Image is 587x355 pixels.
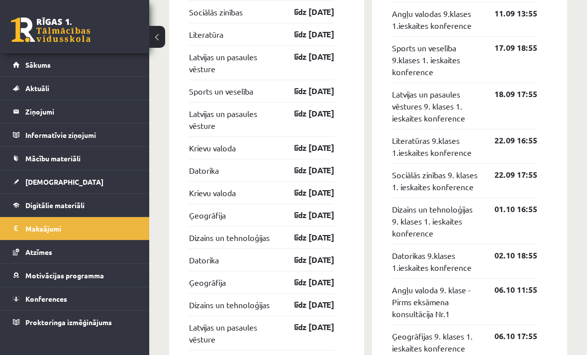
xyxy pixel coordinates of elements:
[277,51,334,63] a: līdz [DATE]
[480,88,537,100] a: 18.09 17:55
[13,100,137,123] a: Ziņojumi
[189,108,277,131] a: Latvijas un pasaules vēsture
[13,53,137,76] a: Sākums
[25,60,51,69] span: Sākums
[189,6,243,18] a: Sociālās zinības
[277,28,334,40] a: līdz [DATE]
[480,249,537,261] a: 02.10 18:55
[189,85,253,97] a: Sports un veselība
[480,203,537,215] a: 01.10 16:55
[189,28,223,40] a: Literatūra
[392,169,480,193] a: Sociālās zinības 9. klases 1. ieskaites konference
[277,209,334,221] a: līdz [DATE]
[277,6,334,18] a: līdz [DATE]
[392,330,480,354] a: Ģeogrāfijas 9. klases 1. ieskaites konference
[277,299,334,311] a: līdz [DATE]
[480,330,537,342] a: 06.10 17:55
[189,254,219,266] a: Datorika
[13,170,137,193] a: [DEMOGRAPHIC_DATA]
[25,201,85,210] span: Digitālie materiāli
[277,187,334,199] a: līdz [DATE]
[25,217,137,240] legend: Maksājumi
[13,123,137,146] a: Informatīvie ziņojumi
[277,164,334,176] a: līdz [DATE]
[25,123,137,146] legend: Informatīvie ziņojumi
[13,77,137,100] a: Aktuāli
[25,247,52,256] span: Atzīmes
[392,134,480,158] a: Literatūras 9.klases 1.ieskaites konference
[392,249,480,273] a: Datorikas 9.klases 1.ieskaites konference
[277,232,334,243] a: līdz [DATE]
[277,276,334,288] a: līdz [DATE]
[480,169,537,181] a: 22.09 17:55
[25,294,67,303] span: Konferences
[189,321,277,345] a: Latvijas un pasaules vēsture
[277,321,334,333] a: līdz [DATE]
[392,203,480,239] a: Dizains un tehnoloģijas 9. klases 1. ieskaites konference
[25,177,103,186] span: [DEMOGRAPHIC_DATA]
[25,318,112,327] span: Proktoringa izmēģinājums
[277,142,334,154] a: līdz [DATE]
[189,187,236,199] a: Krievu valoda
[480,7,537,19] a: 11.09 13:55
[13,311,137,334] a: Proktoringa izmēģinājums
[480,42,537,54] a: 17.09 18:55
[25,271,104,280] span: Motivācijas programma
[277,254,334,266] a: līdz [DATE]
[392,284,480,320] a: Angļu valoda 9. klase - Pirms eksāmena konsultācija Nr.1
[189,232,270,243] a: Dizains un tehnoloģijas
[25,84,49,93] span: Aktuāli
[189,142,236,154] a: Krievu valoda
[13,240,137,263] a: Atzīmes
[189,209,226,221] a: Ģeogrāfija
[11,17,91,42] a: Rīgas 1. Tālmācības vidusskola
[480,134,537,146] a: 22.09 16:55
[13,147,137,170] a: Mācību materiāli
[277,108,334,119] a: līdz [DATE]
[25,154,81,163] span: Mācību materiāli
[277,85,334,97] a: līdz [DATE]
[392,7,480,31] a: Angļu valodas 9.klases 1.ieskaites konference
[13,264,137,287] a: Motivācijas programma
[13,217,137,240] a: Maksājumi
[189,51,277,75] a: Latvijas un pasaules vēsture
[392,88,480,124] a: Latvijas un pasaules vēstures 9. klases 1. ieskaites konference
[189,164,219,176] a: Datorika
[25,100,137,123] legend: Ziņojumi
[480,284,537,296] a: 06.10 11:55
[13,287,137,310] a: Konferences
[189,276,226,288] a: Ģeogrāfija
[189,299,270,311] a: Dizains un tehnoloģijas
[392,42,480,78] a: Sports un veselība 9.klases 1. ieskaites konference
[13,194,137,217] a: Digitālie materiāli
